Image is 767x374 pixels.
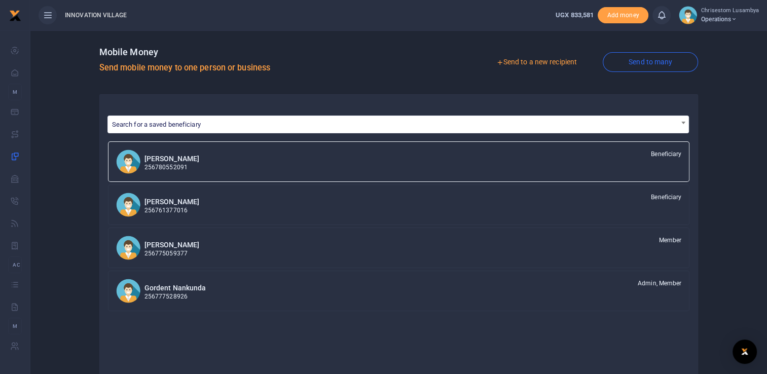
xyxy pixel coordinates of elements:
h6: [PERSON_NAME] [144,198,199,206]
img: profile-user [679,6,697,24]
a: GN Gordent Nankunda 256777528926 Admin, Member [108,271,690,311]
span: Search for a saved beneficiary [108,116,689,132]
p: 256777528926 [144,292,206,302]
span: Add money [598,7,648,24]
li: Ac [8,256,22,273]
img: DN [116,149,140,174]
p: 256775059377 [144,249,199,258]
p: 256761377016 [144,206,199,215]
span: Admin, Member [638,279,681,288]
a: profile-user Chrisestom Lusambya Operations [679,6,759,24]
a: Send to a new recipient [470,53,603,71]
h6: [PERSON_NAME] [144,241,199,249]
img: DK [116,236,140,260]
a: DN [PERSON_NAME] 256780552091 Beneficiary [108,141,690,182]
h6: [PERSON_NAME] [144,155,199,163]
h5: Send mobile money to one person or business [99,63,395,73]
h6: Gordent Nankunda [144,284,206,292]
span: Beneficiary [651,149,681,159]
img: GN [116,279,140,303]
img: DN [116,193,140,217]
li: M [8,318,22,334]
h4: Mobile Money [99,47,395,58]
span: Operations [701,15,759,24]
div: Open Intercom Messenger [733,340,757,364]
span: Search for a saved beneficiary [107,116,689,133]
a: DN [PERSON_NAME] 256761377016 Beneficiary [108,184,690,225]
span: Search for a saved beneficiary [112,121,201,128]
a: logo-small logo-large logo-large [9,11,21,19]
small: Chrisestom Lusambya [701,7,759,15]
span: Member [659,236,682,245]
li: Toup your wallet [598,7,648,24]
span: INNOVATION VILLAGE [61,11,131,20]
span: Beneficiary [651,193,681,202]
img: logo-small [9,10,21,22]
span: UGX 833,581 [556,11,594,19]
a: DK [PERSON_NAME] 256775059377 Member [108,228,690,268]
a: Send to many [603,52,698,72]
a: Add money [598,11,648,18]
a: UGX 833,581 [556,10,594,20]
p: 256780552091 [144,163,199,172]
li: M [8,84,22,100]
li: Wallet ballance [552,10,598,20]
